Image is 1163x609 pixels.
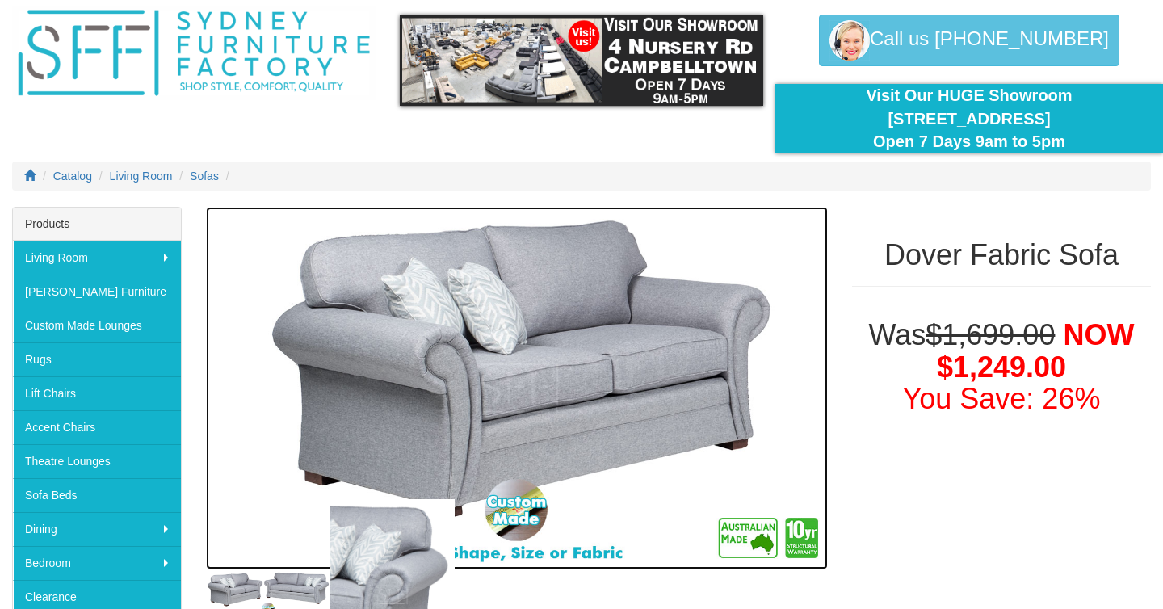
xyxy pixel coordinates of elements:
[13,241,181,275] a: Living Room
[12,6,376,100] img: Sydney Furniture Factory
[937,318,1134,384] span: NOW $1,249.00
[13,410,181,444] a: Accent Chairs
[13,208,181,241] div: Products
[110,170,173,183] a: Living Room
[13,275,181,309] a: [PERSON_NAME] Furniture
[13,512,181,546] a: Dining
[190,170,219,183] a: Sofas
[787,84,1151,153] div: Visit Our HUGE Showroom [STREET_ADDRESS] Open 7 Days 9am to 5pm
[903,382,1101,415] font: You Save: 26%
[852,239,1151,271] h1: Dover Fabric Sofa
[13,342,181,376] a: Rugs
[13,376,181,410] a: Lift Chairs
[53,170,92,183] a: Catalog
[13,546,181,580] a: Bedroom
[926,318,1055,351] del: $1,699.00
[400,15,763,106] img: showroom.gif
[13,309,181,342] a: Custom Made Lounges
[852,319,1151,415] h1: Was
[13,444,181,478] a: Theatre Lounges
[13,478,181,512] a: Sofa Beds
